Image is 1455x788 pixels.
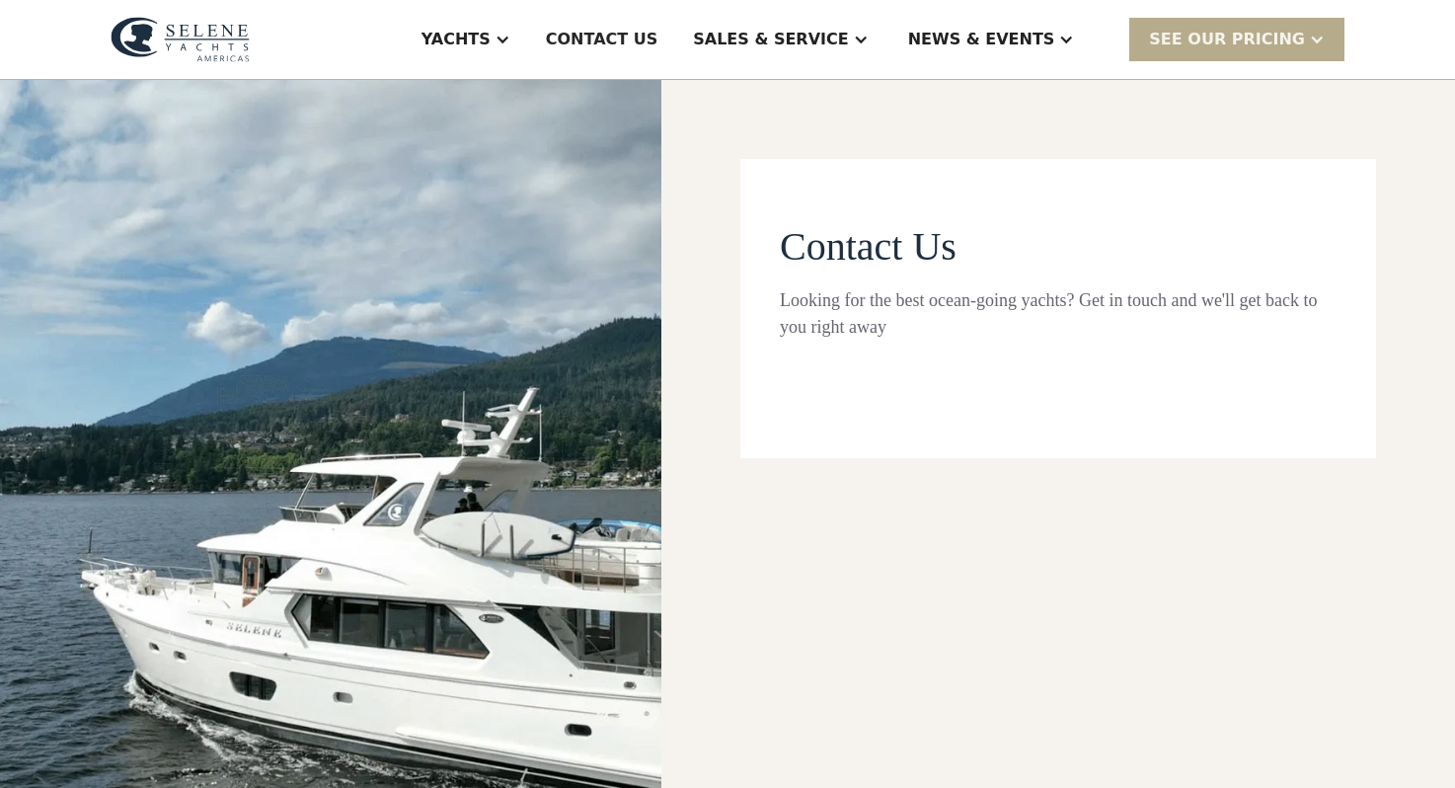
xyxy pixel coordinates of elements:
[780,222,1337,380] form: Contact page From
[546,28,658,51] div: Contact US
[111,17,250,62] img: logo
[1149,28,1305,51] div: SEE Our Pricing
[780,287,1337,341] div: Looking for the best ocean-going yachts? Get in touch and we'll get back to you right away
[780,224,957,269] span: Contact Us
[421,28,491,51] div: Yachts
[1129,18,1344,60] div: SEE Our Pricing
[693,28,848,51] div: Sales & Service
[908,28,1055,51] div: News & EVENTS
